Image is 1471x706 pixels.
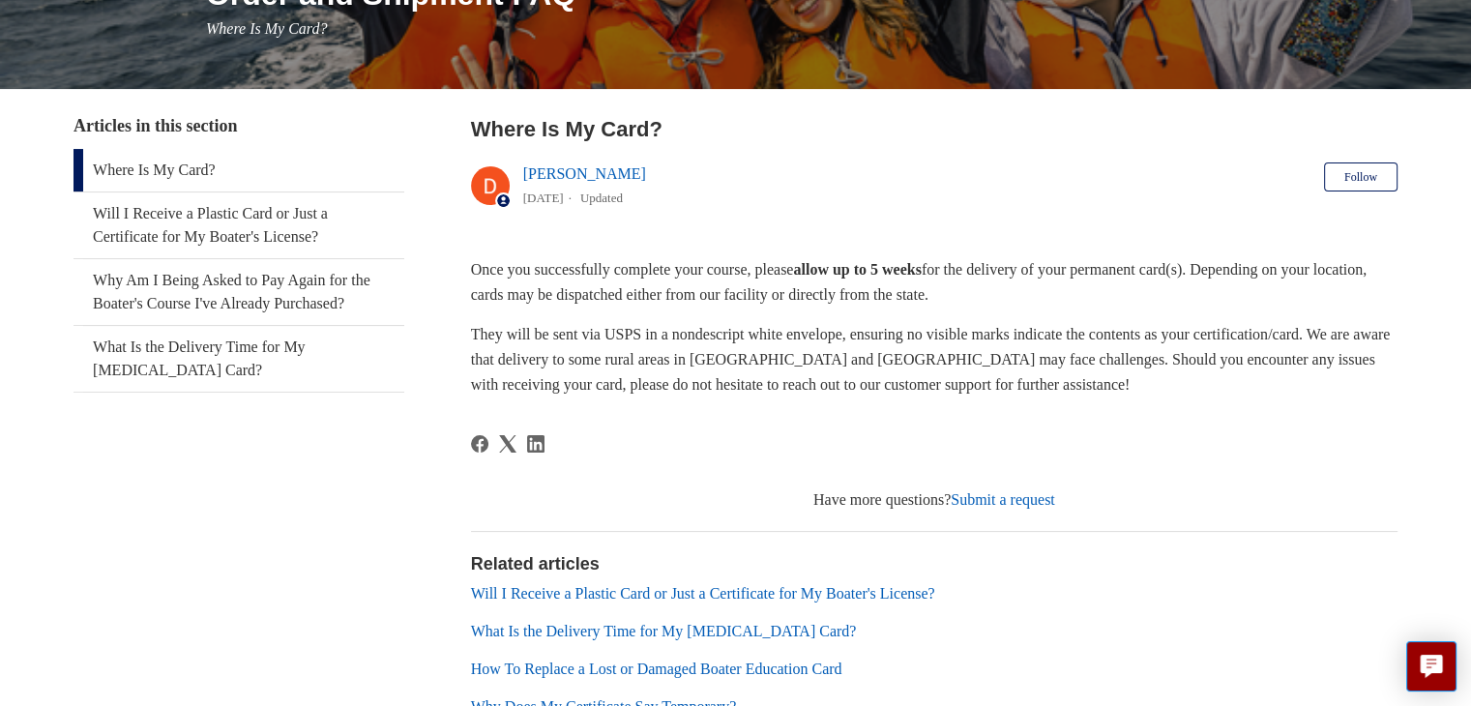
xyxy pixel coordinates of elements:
[74,149,404,191] a: Where Is My Card?
[74,192,404,258] a: Will I Receive a Plastic Card or Just a Certificate for My Boater's License?
[523,165,646,182] a: [PERSON_NAME]
[527,435,544,453] svg: Share this page on LinkedIn
[471,435,488,453] a: Facebook
[1406,641,1456,691] button: Live chat
[471,623,857,639] a: What Is the Delivery Time for My [MEDICAL_DATA] Card?
[580,191,623,205] li: Updated
[74,259,404,325] a: Why Am I Being Asked to Pay Again for the Boater's Course I've Already Purchased?
[499,435,516,453] svg: Share this page on X Corp
[951,491,1055,508] a: Submit a request
[471,488,1397,512] div: Have more questions?
[471,435,488,453] svg: Share this page on Facebook
[471,661,842,677] a: How To Replace a Lost or Damaged Boater Education Card
[471,322,1397,397] p: They will be sent via USPS in a nondescript white envelope, ensuring no visible marks indicate th...
[499,435,516,453] a: X Corp
[74,326,404,392] a: What Is the Delivery Time for My [MEDICAL_DATA] Card?
[527,435,544,453] a: LinkedIn
[74,116,237,135] span: Articles in this section
[206,20,327,37] span: Where Is My Card?
[1324,162,1397,191] button: Follow Article
[471,551,1397,577] h2: Related articles
[793,261,921,278] strong: allow up to 5 weeks
[471,257,1397,307] p: Once you successfully complete your course, please for the delivery of your permanent card(s). De...
[471,585,935,602] a: Will I Receive a Plastic Card or Just a Certificate for My Boater's License?
[471,113,1397,145] h2: Where Is My Card?
[523,191,564,205] time: 04/15/2024, 17:31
